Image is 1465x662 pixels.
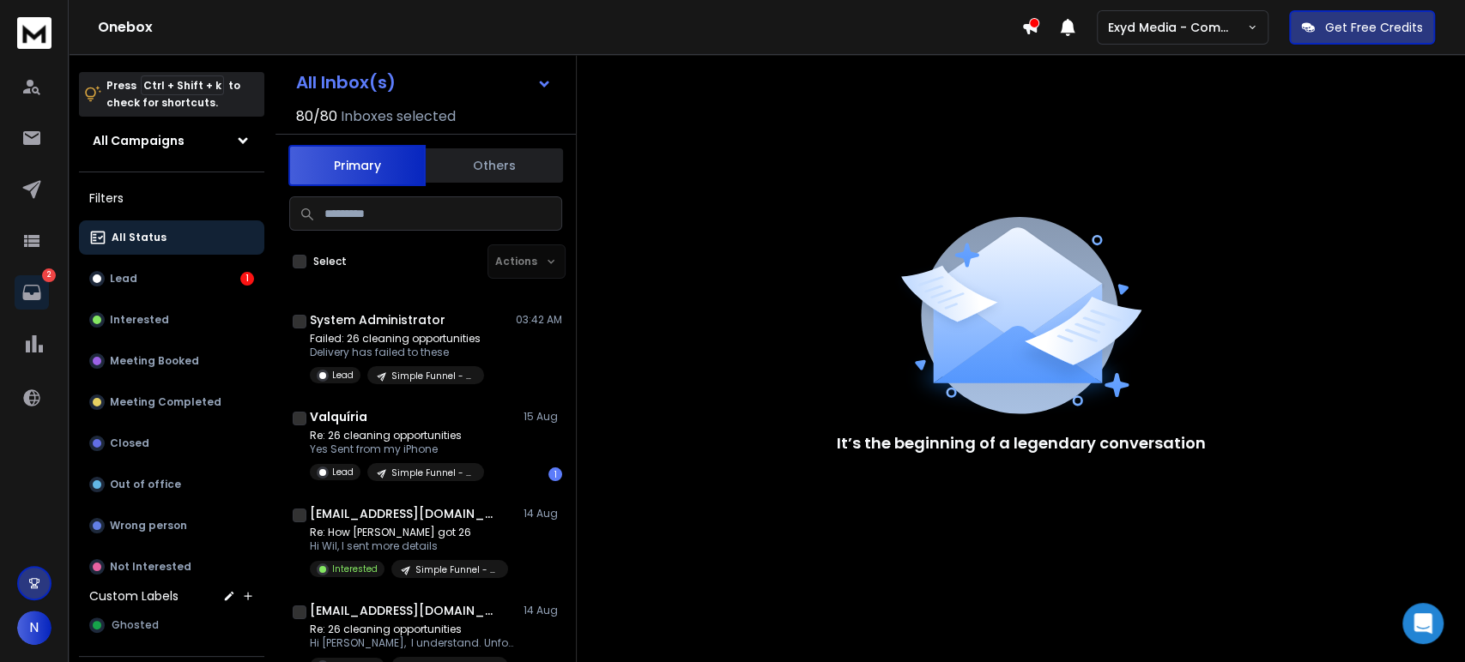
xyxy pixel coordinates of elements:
[93,132,185,149] h1: All Campaigns
[79,385,264,419] button: Meeting Completed
[310,429,484,442] p: Re: 26 cleaning opportunities
[310,539,508,553] p: Hi Wil, I sent more details
[17,17,51,49] img: logo
[310,505,499,522] h1: [EMAIL_ADDRESS][DOMAIN_NAME]
[110,313,169,327] p: Interested
[310,332,484,346] p: Failed: 26 cleaning opportunities
[79,186,264,210] h3: Filters
[310,408,367,425] h1: Valquíria
[79,344,264,378] button: Meeting Booked
[313,255,347,268] label: Select
[79,467,264,502] button: Out of office
[110,560,191,574] p: Not Interested
[524,604,562,617] p: 14 Aug
[282,65,566,99] button: All Inbox(s)
[110,354,199,368] p: Meeting Booked
[1289,10,1435,45] button: Get Free Credits
[79,262,264,296] button: Lead1
[1325,19,1423,36] p: Get Free Credits
[79,220,264,255] button: All Status
[524,410,562,424] p: 15 Aug
[79,509,264,543] button: Wrong person
[548,467,562,481] div: 1
[79,426,264,460] button: Closed
[296,74,396,91] h1: All Inbox(s)
[110,478,181,491] p: Out of office
[341,106,456,127] h3: Inboxes selected
[110,436,149,450] p: Closed
[240,272,254,286] div: 1
[110,272,137,286] p: Lead
[141,75,224,95] span: Ctrl + Shift + k
[391,370,474,382] p: Simple Funnel - CC - Lead Magnet
[391,466,474,479] p: Simple Funnel - CC - Lead Magnet
[112,231,166,244] p: All Status
[524,507,562,521] p: 14 Aug
[332,563,378,575] p: Interested
[79,303,264,337] button: Interested
[415,563,498,576] p: Simple Funnel - CC - Lead Magnet
[288,145,426,186] button: Primary
[516,313,562,327] p: 03:42 AM
[310,346,484,359] p: Delivery has failed to these
[296,106,337,127] span: 80 / 80
[42,268,56,282] p: 2
[1108,19,1247,36] p: Exyd Media - Commercial Cleaning
[110,395,221,409] p: Meeting Completed
[310,442,484,456] p: Yes Sent from my iPhone
[17,611,51,645] button: N
[79,608,264,642] button: Ghosted
[310,602,499,619] h1: [EMAIL_ADDRESS][DOMAIN_NAME]
[426,147,563,184] button: Others
[79,550,264,584] button: Not Interested
[332,466,354,478] p: Lead
[1402,603,1444,644] div: Open Intercom Messenger
[837,431,1206,455] p: It’s the beginning of a legendary conversation
[310,636,516,650] p: Hi [PERSON_NAME], I understand. Unfortunately, we
[332,369,354,382] p: Lead
[310,623,516,636] p: Re: 26 cleaning opportunities
[310,311,445,328] h1: System Administrator
[110,519,187,533] p: Wrong person
[79,123,264,158] button: All Campaigns
[98,17,1021,38] h1: Onebox
[310,526,508,539] p: Re: How [PERSON_NAME] got 26
[89,587,179,605] h3: Custom Labels
[106,77,240,111] p: Press to check for shortcuts.
[15,275,49,310] a: 2
[112,618,159,632] span: Ghosted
